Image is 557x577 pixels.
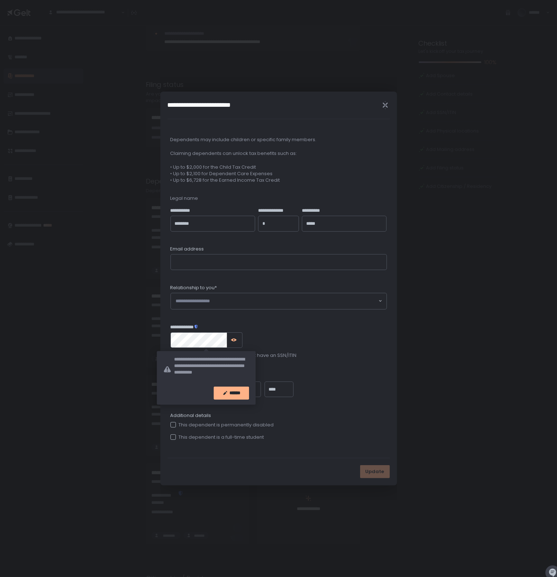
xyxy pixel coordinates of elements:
[170,136,387,143] span: Dependents may include children or specific family members.
[176,298,378,305] input: Search for option
[170,195,387,202] div: Legal name
[170,412,211,419] label: Additional details
[170,177,387,184] span: • Up to $6,728 for the Earned Income Tax Credit
[170,246,204,252] span: Email address
[170,285,217,291] span: Relationship to you*
[171,293,387,309] div: Search for option
[170,164,387,170] span: • Up to $2,000 for the Child Tax Credit
[374,101,397,109] div: Close
[170,170,387,177] span: • Up to $2,100 for Dependent Care Expenses
[170,150,387,157] span: Claiming dependents can unlock tax benefits such as:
